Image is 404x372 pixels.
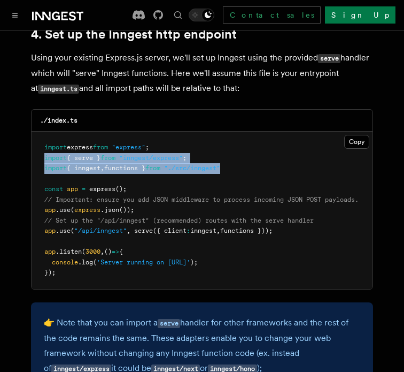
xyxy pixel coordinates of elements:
[93,143,108,151] span: from
[44,248,56,255] span: app
[82,185,86,193] span: =
[119,154,183,162] span: "inngest/express"
[318,54,340,63] code: serve
[56,248,82,255] span: .listen
[190,259,198,266] span: );
[56,206,71,214] span: .use
[164,164,220,172] span: "./src/inngest"
[100,164,104,172] span: ,
[119,248,123,255] span: {
[44,217,314,224] span: // Set up the "/api/inngest" (recommended) routes with the serve handler
[112,143,145,151] span: "express"
[158,317,180,328] a: serve
[145,143,149,151] span: ;
[31,27,237,42] a: 4. Set up the Inngest http endpoint
[115,185,127,193] span: ();
[183,154,187,162] span: ;
[44,269,56,276] span: });
[100,248,104,255] span: ,
[74,206,100,214] span: express
[127,227,130,234] span: ,
[9,9,21,21] button: Toggle navigation
[40,117,77,124] code: ./index.ts
[119,206,134,214] span: ());
[74,227,127,234] span: "/api/inngest"
[44,227,56,234] span: app
[44,143,67,151] span: import
[97,259,190,266] span: 'Server running on [URL]'
[216,227,220,234] span: ,
[172,9,184,21] button: Find something...
[86,248,100,255] span: 3000
[190,227,216,234] span: inngest
[67,143,93,151] span: express
[104,248,112,255] span: ()
[325,6,395,24] a: Sign Up
[82,248,86,255] span: (
[93,259,97,266] span: (
[71,227,74,234] span: (
[67,154,100,162] span: { serve }
[158,319,180,328] code: serve
[344,135,369,149] button: Copy
[38,85,79,94] code: inngest.ts
[100,154,115,162] span: from
[67,185,78,193] span: app
[100,206,119,214] span: .json
[31,50,373,96] p: Using your existing Express.js server, we'll set up Inngest using the provided handler which will...
[153,227,187,234] span: ({ client
[78,259,93,266] span: .log
[112,248,119,255] span: =>
[44,164,67,172] span: import
[104,164,145,172] span: functions }
[44,185,63,193] span: const
[220,227,273,234] span: functions }));
[44,154,67,162] span: import
[44,196,359,203] span: // Important: ensure you add JSON middleware to process incoming JSON POST payloads.
[223,6,321,24] a: Contact sales
[134,227,153,234] span: serve
[44,206,56,214] span: app
[189,9,214,21] button: Toggle dark mode
[71,206,74,214] span: (
[52,259,78,266] span: console
[67,164,100,172] span: { inngest
[56,227,71,234] span: .use
[145,164,160,172] span: from
[89,185,115,193] span: express
[187,227,190,234] span: :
